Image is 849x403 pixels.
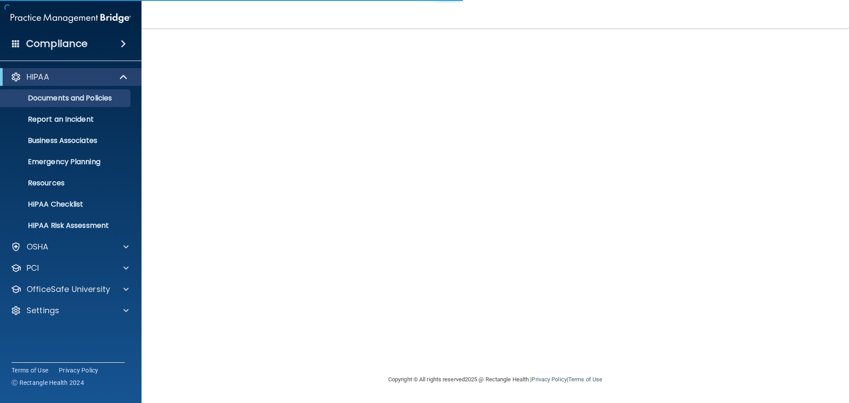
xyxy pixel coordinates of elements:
[11,305,129,316] a: Settings
[59,366,99,375] a: Privacy Policy
[27,284,110,295] p: OfficeSafe University
[26,38,88,50] h4: Compliance
[6,179,126,188] p: Resources
[11,378,84,387] span: Ⓒ Rectangle Health 2024
[6,200,126,209] p: HIPAA Checklist
[27,263,39,273] p: PCI
[27,305,59,316] p: Settings
[11,242,129,252] a: OSHA
[6,136,126,145] p: Business Associates
[532,376,566,383] a: Privacy Policy
[11,9,131,27] img: PMB logo
[6,157,126,166] p: Emergency Planning
[6,94,126,103] p: Documents and Policies
[6,221,126,230] p: HIPAA Risk Assessment
[11,263,129,273] a: PCI
[6,115,126,124] p: Report an Incident
[11,366,48,375] a: Terms of Use
[11,284,129,295] a: OfficeSafe University
[334,365,657,394] div: Copyright © All rights reserved 2025 @ Rectangle Health | |
[27,72,49,82] p: HIPAA
[27,242,49,252] p: OSHA
[11,72,128,82] a: HIPAA
[568,376,602,383] a: Terms of Use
